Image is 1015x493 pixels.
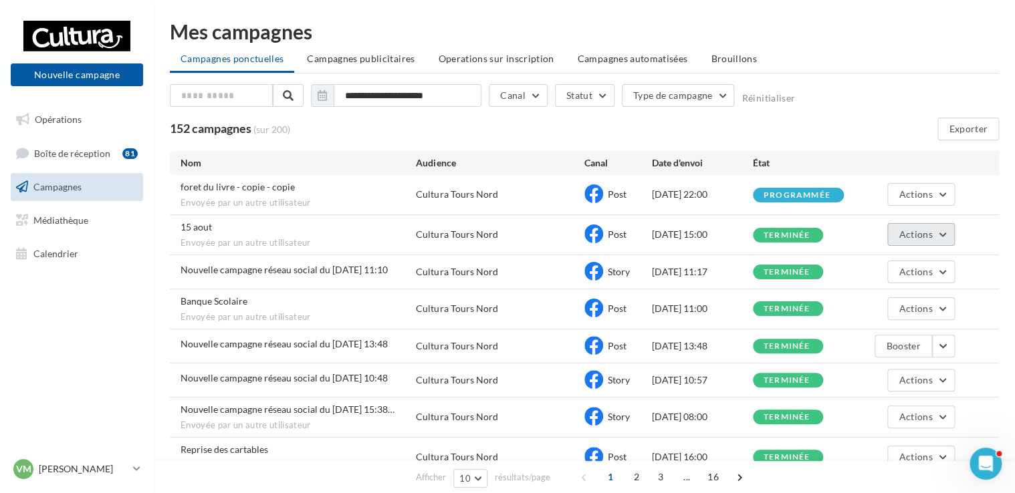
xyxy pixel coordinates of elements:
[887,405,954,428] button: Actions
[8,173,146,201] a: Campagnes
[887,261,954,283] button: Actions
[438,53,554,64] span: Operations sur inscription
[899,266,932,277] span: Actions
[8,240,146,268] a: Calendrier
[170,21,999,41] div: Mes campagnes
[764,231,810,240] div: terminée
[495,471,550,484] span: résultats/page
[970,448,1002,480] iframe: Intercom live chat
[652,410,753,424] div: [DATE] 08:00
[608,266,630,277] span: Story
[764,413,810,422] div: terminée
[764,376,810,385] div: terminée
[652,228,753,241] div: [DATE] 15:00
[416,188,497,201] div: Cultura Tours Nord
[652,188,753,201] div: [DATE] 22:00
[181,197,416,209] span: Envoyée par un autre utilisateur
[181,420,416,432] span: Envoyée par un autre utilisateur
[652,265,753,279] div: [DATE] 11:17
[608,303,627,314] span: Post
[8,106,146,134] a: Opérations
[764,453,810,462] div: terminée
[622,84,735,107] button: Type de campagne
[181,403,394,415] span: Nouvelle campagne réseau social du 09-08-2025 15:38 - copie
[899,451,932,462] span: Actions
[584,156,652,170] div: Canal
[416,373,497,387] div: Cultura Tours Nord
[181,338,388,349] span: Nouvelle campagne réseau social du 16-08-2025 13:48
[650,466,671,488] span: 3
[899,411,932,422] span: Actions
[39,462,128,476] p: [PERSON_NAME]
[181,181,295,192] span: foret du livre - copie - copie
[170,121,251,136] span: 152 campagnes
[875,335,931,357] button: Booster
[181,156,416,170] div: Nom
[416,450,497,464] div: Cultura Tours Nord
[887,297,954,320] button: Actions
[887,183,954,206] button: Actions
[181,311,416,323] span: Envoyée par un autre utilisateur
[181,221,212,232] span: 15 aout
[600,466,621,488] span: 1
[608,451,627,462] span: Post
[181,444,268,455] span: Reprise des cartables
[764,305,810,313] div: terminée
[578,53,688,64] span: Campagnes automatisées
[608,374,630,385] span: Story
[489,84,548,107] button: Canal
[416,156,584,170] div: Audience
[887,369,954,391] button: Actions
[181,372,388,383] span: Nouvelle campagne réseau social du 16-08-2025 10:48
[253,123,290,136] span: (sur 200)
[307,53,415,64] span: Campagnes publicitaires
[742,93,795,104] button: Réinitialiser
[899,188,932,200] span: Actions
[652,450,753,464] div: [DATE] 16:00
[555,84,614,107] button: Statut
[676,466,697,488] span: ...
[8,206,146,234] a: Médiathèque
[608,228,627,240] span: Post
[416,339,497,353] div: Cultura Tours Nord
[122,148,138,159] div: 81
[937,118,999,140] button: Exporter
[608,411,630,422] span: Story
[416,471,446,484] span: Afficher
[181,295,247,307] span: Banque Scolaire
[652,373,753,387] div: [DATE] 10:57
[181,237,416,249] span: Envoyée par un autre utilisateur
[459,473,471,484] span: 10
[753,156,854,170] div: État
[899,374,932,385] span: Actions
[35,114,82,125] span: Opérations
[16,462,31,476] span: VM
[764,268,810,277] div: terminée
[608,188,627,200] span: Post
[416,265,497,279] div: Cultura Tours Nord
[8,139,146,168] a: Boîte de réception81
[626,466,647,488] span: 2
[899,228,932,240] span: Actions
[181,460,416,472] span: Envoyée par un autre utilisateur
[764,342,810,351] div: terminée
[181,264,388,275] span: Nouvelle campagne réseau social du 19-08-2025 11:10
[33,214,88,226] span: Médiathèque
[711,53,757,64] span: Brouillons
[11,456,143,482] a: VM [PERSON_NAME]
[416,228,497,241] div: Cultura Tours Nord
[453,469,487,488] button: 10
[899,303,932,314] span: Actions
[652,302,753,315] div: [DATE] 11:00
[608,340,627,351] span: Post
[33,181,82,192] span: Campagnes
[416,410,497,424] div: Cultura Tours Nord
[887,223,954,246] button: Actions
[652,339,753,353] div: [DATE] 13:48
[702,466,724,488] span: 16
[11,63,143,86] button: Nouvelle campagne
[33,247,78,259] span: Calendrier
[652,156,753,170] div: Date d'envoi
[887,446,954,468] button: Actions
[416,302,497,315] div: Cultura Tours Nord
